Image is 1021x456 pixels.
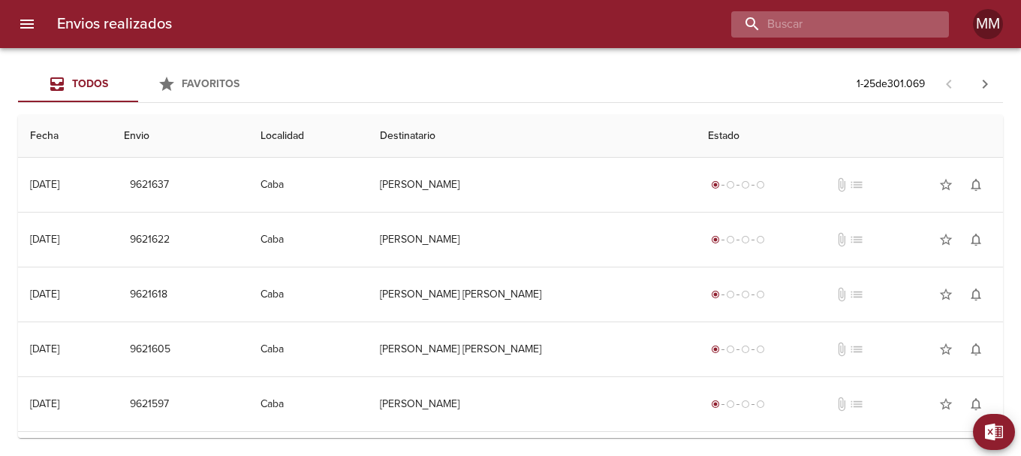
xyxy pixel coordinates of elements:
[711,235,720,244] span: radio_button_checked
[961,279,991,310] button: Activar notificaciones
[741,235,750,244] span: radio_button_unchecked
[741,400,750,409] span: radio_button_unchecked
[741,345,750,354] span: radio_button_unchecked
[726,235,735,244] span: radio_button_unchecked
[961,170,991,200] button: Activar notificaciones
[30,397,59,410] div: [DATE]
[741,290,750,299] span: radio_button_unchecked
[124,281,173,309] button: 9621618
[931,389,961,419] button: Agregar a favoritos
[708,177,768,192] div: Generado
[711,290,720,299] span: radio_button_checked
[708,397,768,412] div: Generado
[834,287,849,302] span: No tiene documentos adjuntos
[124,226,176,254] button: 9621622
[711,400,720,409] span: radio_button_checked
[368,213,696,267] td: [PERSON_NAME]
[248,158,368,212] td: Caba
[938,397,953,412] span: star_border
[30,178,59,191] div: [DATE]
[182,77,239,90] span: Favoritos
[368,267,696,322] td: [PERSON_NAME] [PERSON_NAME]
[849,342,864,357] span: No tiene pedido asociado
[72,77,108,90] span: Todos
[834,232,849,247] span: No tiene documentos adjuntos
[931,76,967,91] span: Pagina anterior
[124,336,176,364] button: 9621605
[849,397,864,412] span: No tiene pedido asociado
[248,213,368,267] td: Caba
[961,225,991,255] button: Activar notificaciones
[756,290,765,299] span: radio_button_unchecked
[938,232,953,247] span: star_border
[708,287,768,302] div: Generado
[968,397,983,412] span: notifications_none
[938,287,953,302] span: star_border
[130,176,169,195] span: 9621637
[18,66,258,102] div: Tabs Envios
[961,334,991,364] button: Activar notificaciones
[726,400,735,409] span: radio_button_unchecked
[130,285,167,304] span: 9621618
[967,66,1003,102] span: Pagina siguiente
[931,170,961,200] button: Agregar a favoritos
[756,345,765,354] span: radio_button_unchecked
[130,340,170,359] span: 9621605
[756,235,765,244] span: radio_button_unchecked
[968,232,983,247] span: notifications_none
[726,180,735,189] span: radio_button_unchecked
[248,115,368,158] th: Localidad
[938,177,953,192] span: star_border
[857,77,925,92] p: 1 - 25 de 301.069
[708,232,768,247] div: Generado
[368,115,696,158] th: Destinatario
[30,343,59,355] div: [DATE]
[931,334,961,364] button: Agregar a favoritos
[711,345,720,354] span: radio_button_checked
[968,287,983,302] span: notifications_none
[968,342,983,357] span: notifications_none
[124,391,175,418] button: 9621597
[57,12,172,36] h6: Envios realizados
[30,233,59,246] div: [DATE]
[726,345,735,354] span: radio_button_unchecked
[124,171,175,199] button: 9621637
[711,180,720,189] span: radio_button_checked
[849,287,864,302] span: No tiene pedido asociado
[834,397,849,412] span: No tiene documentos adjuntos
[931,225,961,255] button: Agregar a favoritos
[248,377,368,431] td: Caba
[708,342,768,357] div: Generado
[938,342,953,357] span: star_border
[834,342,849,357] span: No tiene documentos adjuntos
[973,9,1003,39] div: Abrir información de usuario
[756,180,765,189] span: radio_button_unchecked
[961,389,991,419] button: Activar notificaciones
[726,290,735,299] span: radio_button_unchecked
[849,177,864,192] span: No tiene pedido asociado
[973,9,1003,39] div: MM
[368,322,696,376] td: [PERSON_NAME] [PERSON_NAME]
[834,177,849,192] span: No tiene documentos adjuntos
[968,177,983,192] span: notifications_none
[741,180,750,189] span: radio_button_unchecked
[248,267,368,322] td: Caba
[130,231,170,249] span: 9621622
[756,400,765,409] span: radio_button_unchecked
[731,11,923,38] input: buscar
[368,158,696,212] td: [PERSON_NAME]
[849,232,864,247] span: No tiene pedido asociado
[368,377,696,431] td: [PERSON_NAME]
[248,322,368,376] td: Caba
[696,115,1003,158] th: Estado
[30,288,59,300] div: [DATE]
[112,115,248,158] th: Envio
[931,279,961,310] button: Agregar a favoritos
[130,395,169,414] span: 9621597
[973,414,1015,450] button: Exportar Excel
[9,6,45,42] button: menu
[18,115,112,158] th: Fecha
